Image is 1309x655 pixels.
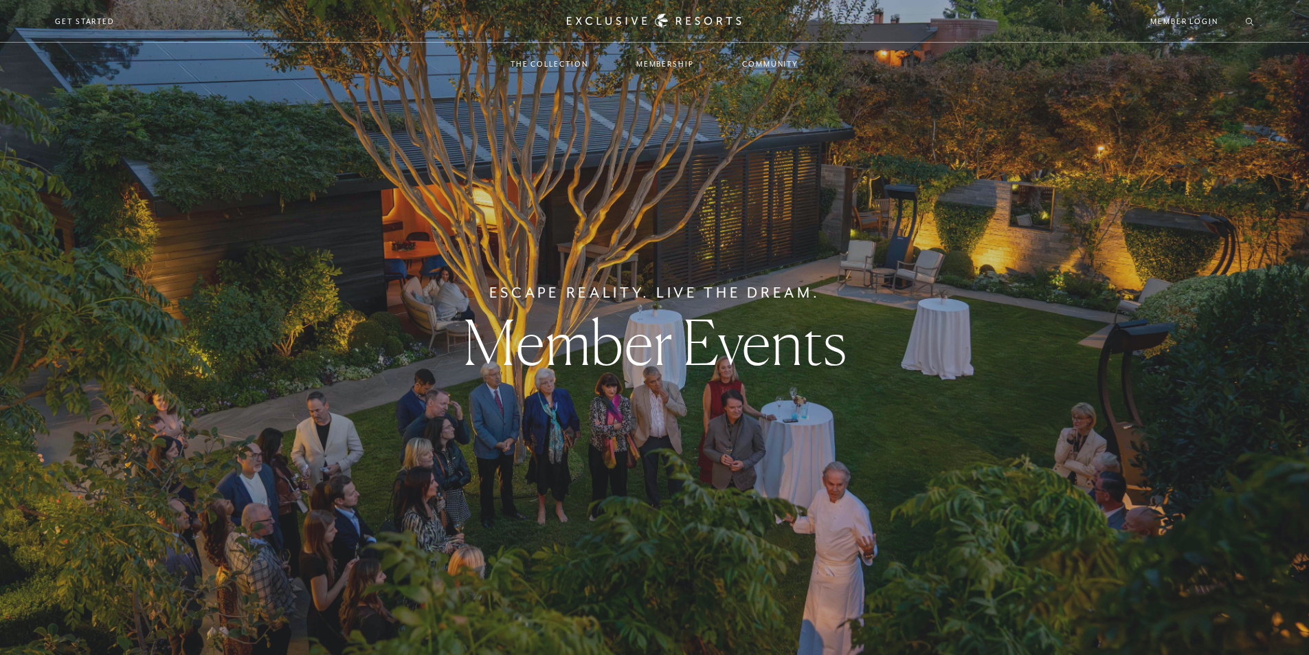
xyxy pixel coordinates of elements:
a: Community [728,44,812,84]
h1: Member Events [463,311,847,373]
a: Get Started [55,15,115,27]
a: Membership [623,44,708,84]
h6: Escape Reality. Live The Dream. [489,282,820,304]
a: The Collection [497,44,602,84]
a: Member Login [1150,15,1218,27]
